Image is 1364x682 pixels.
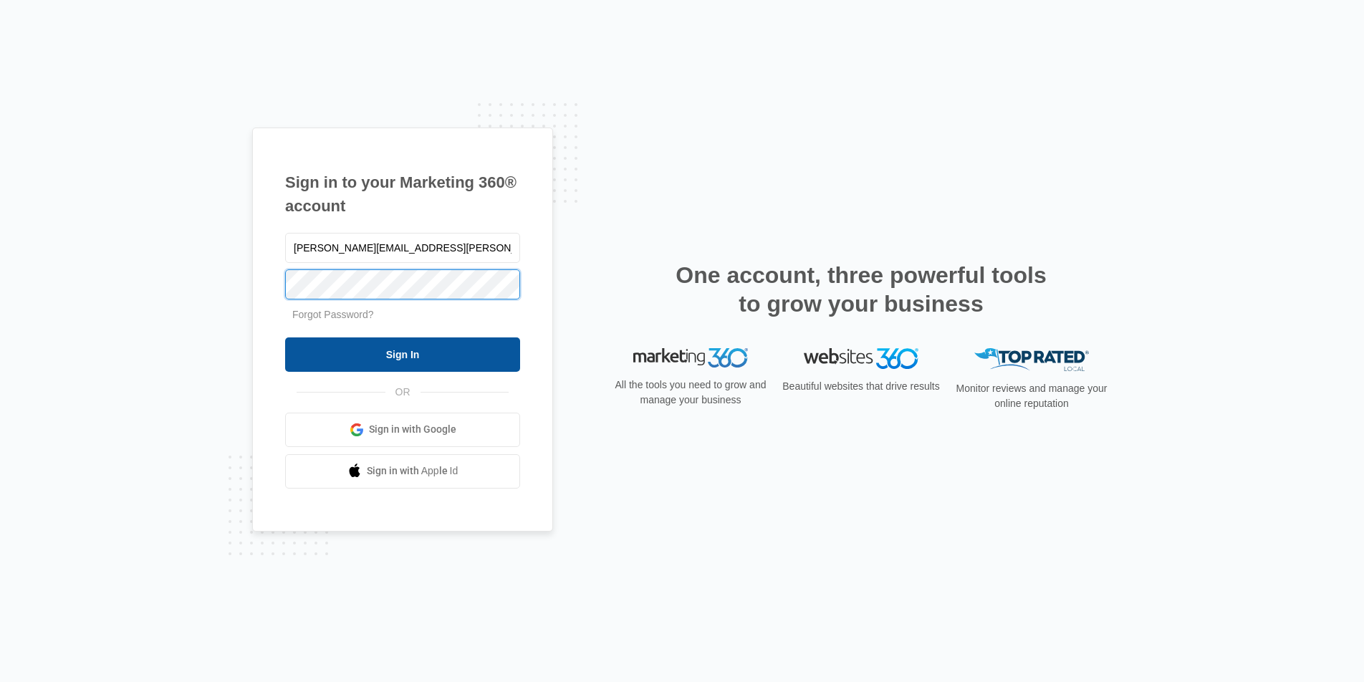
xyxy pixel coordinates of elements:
h2: One account, three powerful tools to grow your business [671,261,1051,318]
img: tab_domain_overview_orange.svg [39,83,50,95]
input: Sign In [285,337,520,372]
img: Marketing 360 [633,348,748,368]
div: v 4.0.25 [40,23,70,34]
p: Monitor reviews and manage your online reputation [951,381,1112,411]
h1: Sign in to your Marketing 360® account [285,170,520,218]
p: Beautiful websites that drive results [781,379,941,394]
a: Sign in with Apple Id [285,454,520,489]
img: Top Rated Local [974,348,1089,372]
div: Domain Overview [54,85,128,94]
img: Websites 360 [804,348,918,369]
div: Keywords by Traffic [158,85,241,94]
input: Email [285,233,520,263]
img: website_grey.svg [23,37,34,49]
span: OR [385,385,421,400]
a: Sign in with Google [285,413,520,447]
a: Forgot Password? [292,309,374,320]
p: All the tools you need to grow and manage your business [610,378,771,408]
img: tab_keywords_by_traffic_grey.svg [143,83,154,95]
img: logo_orange.svg [23,23,34,34]
span: Sign in with Apple Id [367,464,458,479]
span: Sign in with Google [369,422,456,437]
div: Domain: [DOMAIN_NAME] [37,37,158,49]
